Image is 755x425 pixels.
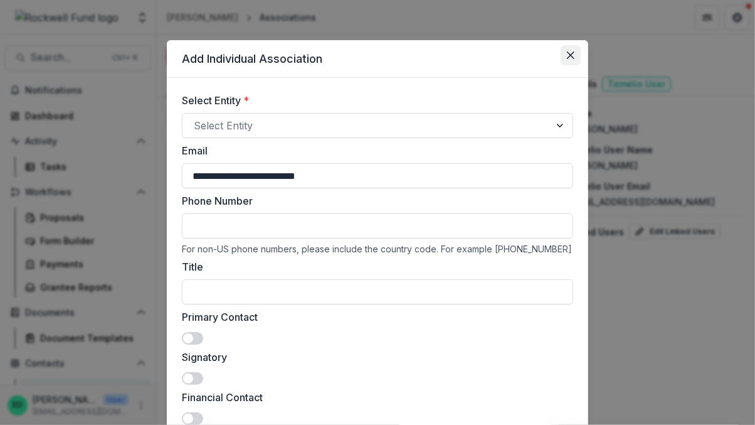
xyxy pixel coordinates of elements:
[561,45,581,65] button: Close
[182,143,566,158] label: Email
[167,40,588,78] header: Add Individual Association
[182,193,566,208] label: Phone Number
[182,244,573,254] div: For non-US phone numbers, please include the country code. For example [PHONE_NUMBER]
[182,390,566,405] label: Financial Contact
[182,309,566,325] label: Primary Contact
[182,350,566,365] label: Signatory
[182,93,566,108] label: Select Entity
[182,259,566,274] label: Title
